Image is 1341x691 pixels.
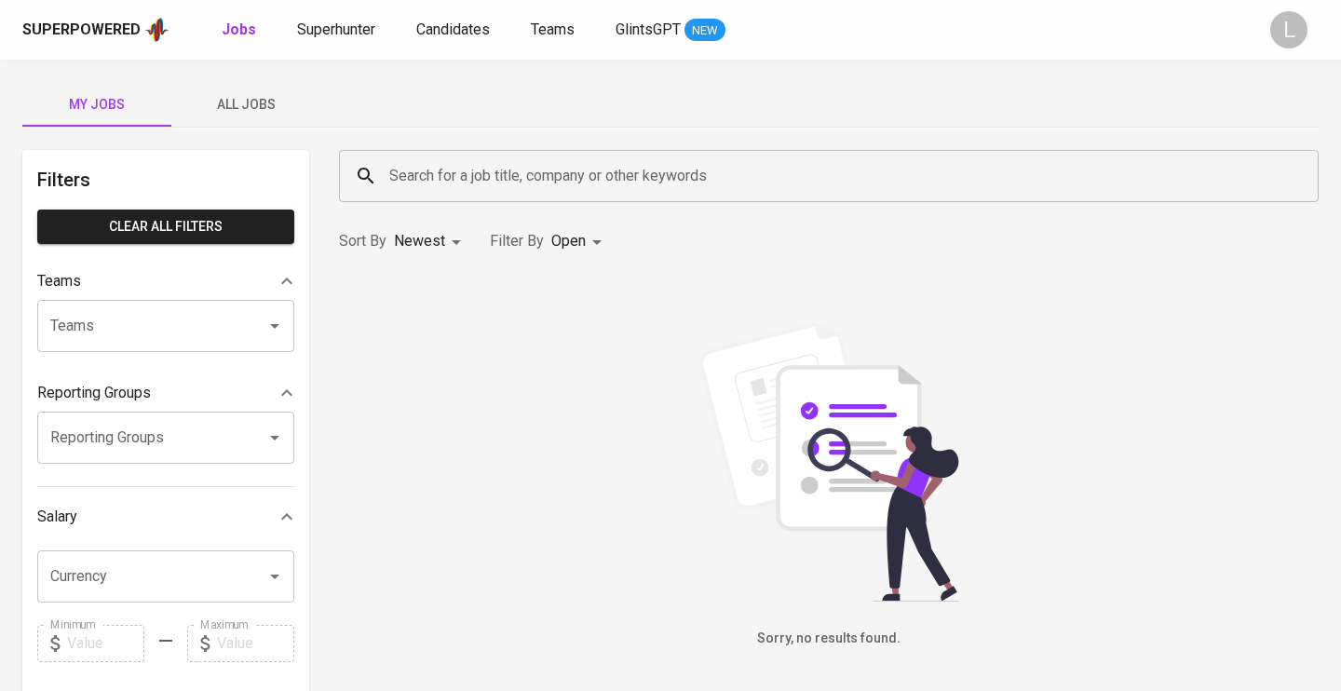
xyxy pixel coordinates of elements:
a: Jobs [222,19,260,42]
p: Filter By [490,230,544,252]
p: Teams [37,270,81,292]
input: Value [67,625,144,662]
div: Open [551,224,608,259]
div: Newest [394,224,467,259]
p: Salary [37,506,77,528]
input: Value [217,625,294,662]
button: Clear All filters [37,210,294,244]
div: Salary [37,498,294,535]
p: Sort By [339,230,386,252]
a: GlintsGPT NEW [616,19,725,42]
div: Teams [37,263,294,300]
p: Newest [394,230,445,252]
button: Open [262,563,288,589]
span: Superhunter [297,20,375,38]
span: Candidates [416,20,490,38]
p: Reporting Groups [37,382,151,404]
span: GlintsGPT [616,20,681,38]
a: Superpoweredapp logo [22,16,169,44]
div: Reporting Groups [37,374,294,412]
img: app logo [144,16,169,44]
a: Teams [531,19,578,42]
span: All Jobs [183,93,309,116]
a: Candidates [416,19,494,42]
img: file_searching.svg [689,322,968,602]
a: Superhunter [297,19,379,42]
span: NEW [684,21,725,40]
div: Superpowered [22,20,141,41]
span: My Jobs [34,93,160,116]
div: L [1270,11,1307,48]
span: Clear All filters [52,215,279,238]
h6: Sorry, no results found. [339,629,1319,649]
span: Teams [531,20,575,38]
button: Open [262,425,288,451]
h6: Filters [37,165,294,195]
span: Open [551,232,586,250]
button: Open [262,313,288,339]
b: Jobs [222,20,256,38]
